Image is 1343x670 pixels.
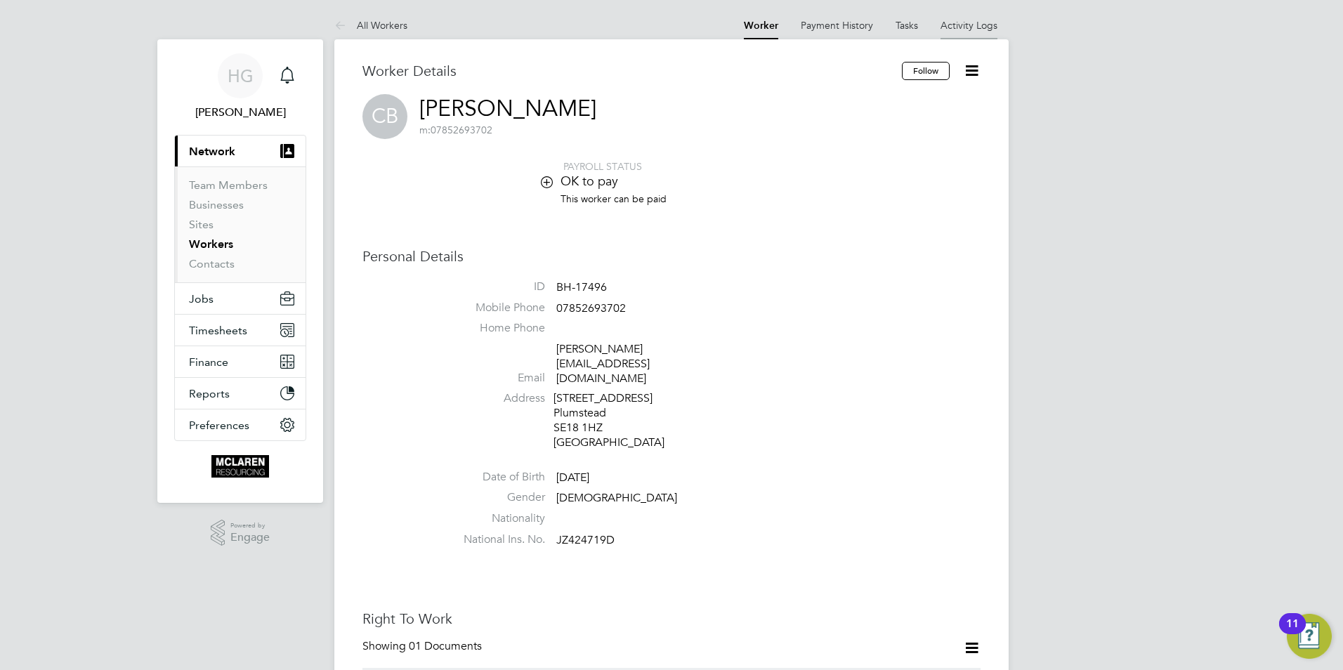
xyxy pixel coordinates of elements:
[556,301,626,315] span: 07852693702
[174,104,306,121] span: Harry Gelb
[230,520,270,532] span: Powered by
[362,610,981,628] h3: Right To Work
[211,455,268,478] img: mclaren-logo-retina.png
[230,532,270,544] span: Engage
[189,387,230,400] span: Reports
[447,470,545,485] label: Date of Birth
[228,67,254,85] span: HG
[362,247,981,265] h3: Personal Details
[334,19,407,32] a: All Workers
[211,520,270,546] a: Powered byEngage
[189,292,214,306] span: Jobs
[561,192,667,205] span: This worker can be paid
[175,136,306,166] button: Network
[174,455,306,478] a: Go to home page
[447,371,545,386] label: Email
[896,19,918,32] a: Tasks
[801,19,873,32] a: Payment History
[419,124,492,136] span: 07852693702
[447,391,545,406] label: Address
[553,391,687,449] div: [STREET_ADDRESS] Plumstead SE18 1HZ [GEOGRAPHIC_DATA]
[175,166,306,282] div: Network
[175,315,306,346] button: Timesheets
[175,378,306,409] button: Reports
[174,53,306,121] a: HG[PERSON_NAME]
[556,342,650,386] a: [PERSON_NAME][EMAIL_ADDRESS][DOMAIN_NAME]
[902,62,950,80] button: Follow
[189,198,244,211] a: Businesses
[556,492,677,506] span: [DEMOGRAPHIC_DATA]
[447,280,545,294] label: ID
[189,355,228,369] span: Finance
[941,19,997,32] a: Activity Logs
[175,346,306,377] button: Finance
[362,62,902,80] h3: Worker Details
[157,39,323,503] nav: Main navigation
[419,95,596,122] a: [PERSON_NAME]
[362,94,407,139] span: CB
[409,639,482,653] span: 01 Documents
[556,471,589,485] span: [DATE]
[189,218,214,231] a: Sites
[189,145,235,158] span: Network
[189,178,268,192] a: Team Members
[556,280,607,294] span: BH-17496
[563,160,642,173] span: PAYROLL STATUS
[556,533,615,547] span: JZ424719D
[447,301,545,315] label: Mobile Phone
[175,283,306,314] button: Jobs
[447,490,545,505] label: Gender
[175,409,306,440] button: Preferences
[189,257,235,270] a: Contacts
[189,237,233,251] a: Workers
[189,324,247,337] span: Timesheets
[419,124,431,136] span: m:
[447,321,545,336] label: Home Phone
[189,419,249,432] span: Preferences
[447,532,545,547] label: National Ins. No.
[744,20,778,32] a: Worker
[447,511,545,526] label: Nationality
[1286,624,1299,642] div: 11
[1287,614,1332,659] button: Open Resource Center, 11 new notifications
[362,639,485,654] div: Showing
[561,173,618,189] span: OK to pay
